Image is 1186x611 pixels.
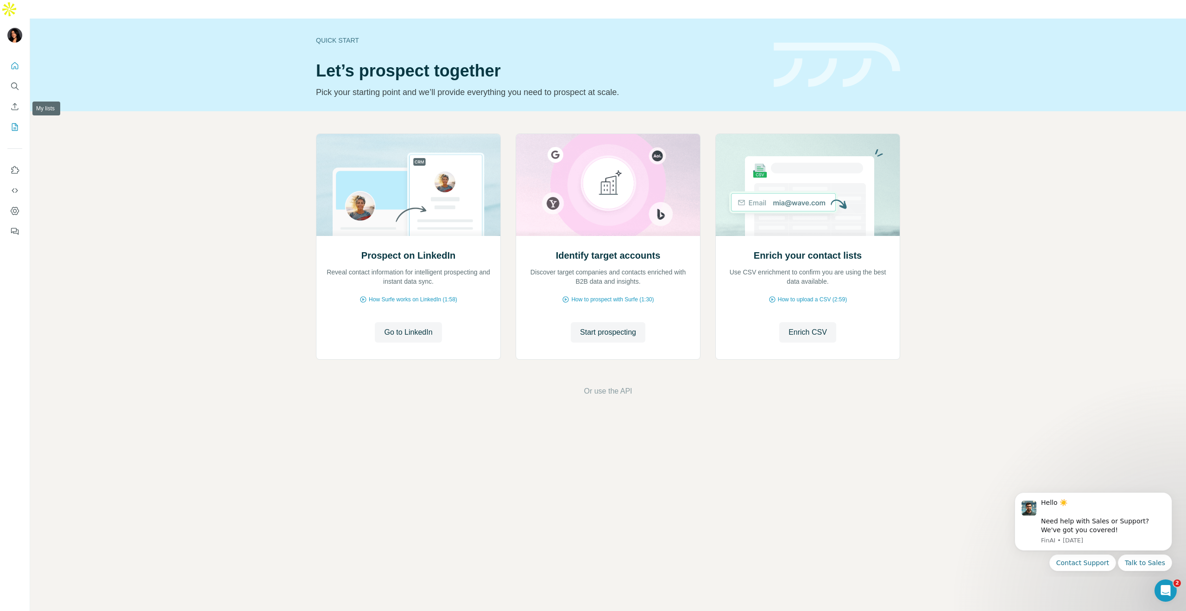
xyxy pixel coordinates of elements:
[316,134,501,236] img: Prospect on LinkedIn
[584,386,632,397] button: Or use the API
[384,327,432,338] span: Go to LinkedIn
[7,182,22,199] button: Use Surfe API
[754,249,862,262] h2: Enrich your contact lists
[316,86,763,99] p: Pick your starting point and we’ll provide everything you need to prospect at scale.
[375,322,442,343] button: Go to LinkedIn
[789,327,827,338] span: Enrich CSV
[7,28,22,43] img: Avatar
[316,36,763,45] div: Quick start
[7,119,22,135] button: My lists
[7,203,22,219] button: Dashboard
[7,57,22,74] button: Quick start
[7,162,22,178] button: Use Surfe on LinkedIn
[556,249,661,262] h2: Identify target accounts
[7,98,22,115] button: Enrich CSV
[525,267,691,286] p: Discover target companies and contacts enriched with B2B data and insights.
[774,43,900,88] img: banner
[361,249,455,262] h2: Prospect on LinkedIn
[778,295,847,304] span: How to upload a CSV (2:59)
[715,134,900,236] img: Enrich your contact lists
[580,327,636,338] span: Start prospecting
[1001,484,1186,577] iframe: Intercom notifications message
[516,134,700,236] img: Identify target accounts
[7,78,22,95] button: Search
[779,322,836,343] button: Enrich CSV
[1154,579,1177,602] iframe: Intercom live chat
[1173,579,1181,587] span: 2
[7,223,22,240] button: Feedback
[326,267,491,286] p: Reveal contact information for intelligent prospecting and instant data sync.
[316,62,763,80] h1: Let’s prospect together
[571,322,645,343] button: Start prospecting
[369,295,457,304] span: How Surfe works on LinkedIn (1:58)
[571,295,654,304] span: How to prospect with Surfe (1:30)
[725,267,890,286] p: Use CSV enrichment to confirm you are using the best data available.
